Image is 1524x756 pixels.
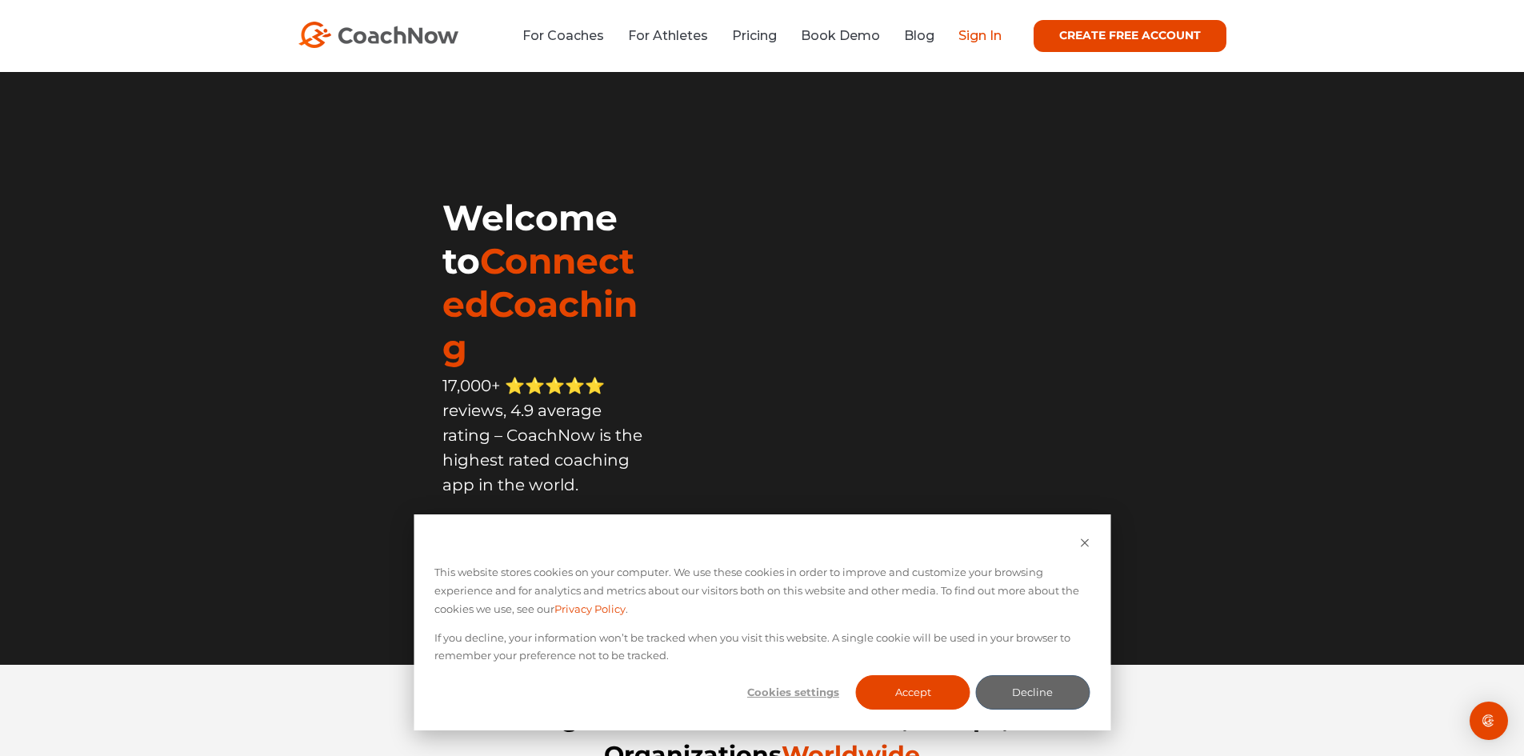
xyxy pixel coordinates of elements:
div: Open Intercom Messenger [1470,702,1508,740]
div: Cookie banner [414,514,1110,730]
button: Dismiss cookie banner [1079,535,1090,554]
a: Sign In [958,28,1002,43]
a: Blog [904,28,934,43]
a: For Coaches [522,28,604,43]
a: Pricing [732,28,777,43]
a: Book Demo [801,28,880,43]
a: Privacy Policy [554,600,626,618]
a: CREATE FREE ACCOUNT [1034,20,1226,52]
button: Decline [975,675,1090,710]
button: Accept [856,675,970,710]
span: ConnectedCoaching [442,239,638,369]
p: If you decline, your information won’t be tracked when you visit this website. A single cookie wi... [434,629,1090,666]
img: CoachNow Logo [298,22,458,48]
a: For Athletes [628,28,708,43]
button: Cookies settings [736,675,850,710]
h1: Welcome to [442,196,647,369]
p: This website stores cookies on your computer. We use these cookies in order to improve and custom... [434,563,1090,618]
span: 17,000+ ⭐️⭐️⭐️⭐️⭐️ reviews, 4.9 average rating – CoachNow is the highest rated coaching app in th... [442,376,642,494]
